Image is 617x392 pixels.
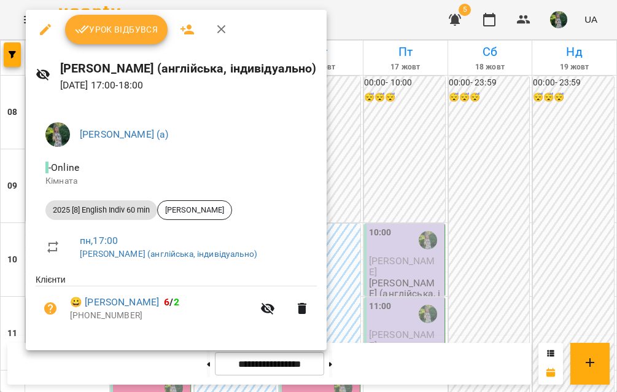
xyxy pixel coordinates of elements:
[80,128,169,140] a: [PERSON_NAME] (а)
[36,294,65,323] button: Візит ще не сплачено. Додати оплату?
[36,273,317,335] ul: Клієнти
[164,296,179,308] b: /
[45,205,157,216] span: 2025 [8] English Indiv 60 min
[45,175,307,187] p: Кімната
[45,122,70,147] img: 429a96cc9ef94a033d0b11a5387a5960.jfif
[80,235,118,246] a: пн , 17:00
[65,15,168,44] button: Урок відбувся
[45,162,82,173] span: - Online
[158,205,231,216] span: [PERSON_NAME]
[80,249,257,259] a: [PERSON_NAME] (англійська, індивідуально)
[164,296,169,308] span: 6
[70,310,253,322] p: [PHONE_NUMBER]
[174,296,179,308] span: 2
[60,59,317,78] h6: [PERSON_NAME] (англійська, індивідуально)
[157,200,232,220] div: [PERSON_NAME]
[60,78,317,93] p: [DATE] 17:00 - 18:00
[75,22,158,37] span: Урок відбувся
[70,295,159,310] a: 😀 [PERSON_NAME]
